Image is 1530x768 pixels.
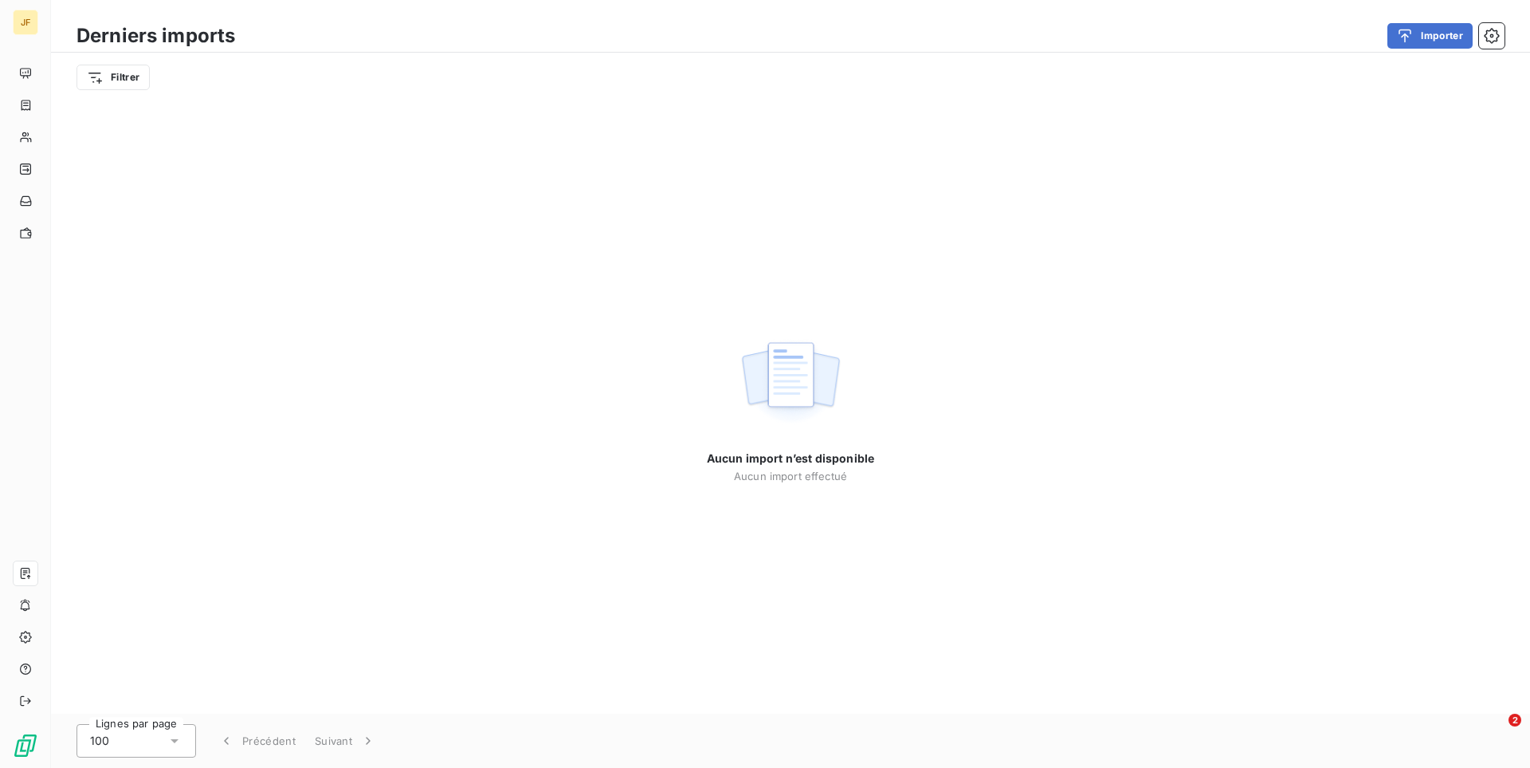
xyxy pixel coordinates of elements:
img: empty state [739,333,841,432]
button: Précédent [209,724,305,758]
img: Logo LeanPay [13,733,38,758]
button: Importer [1387,23,1473,49]
span: 100 [90,733,109,749]
span: Aucun import n’est disponible [707,451,874,467]
iframe: Intercom live chat [1476,714,1514,752]
button: Filtrer [76,65,150,90]
span: Aucun import effectué [734,470,847,482]
span: 2 [1508,714,1521,727]
div: JF [13,10,38,35]
h3: Derniers imports [76,22,235,50]
button: Suivant [305,724,386,758]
